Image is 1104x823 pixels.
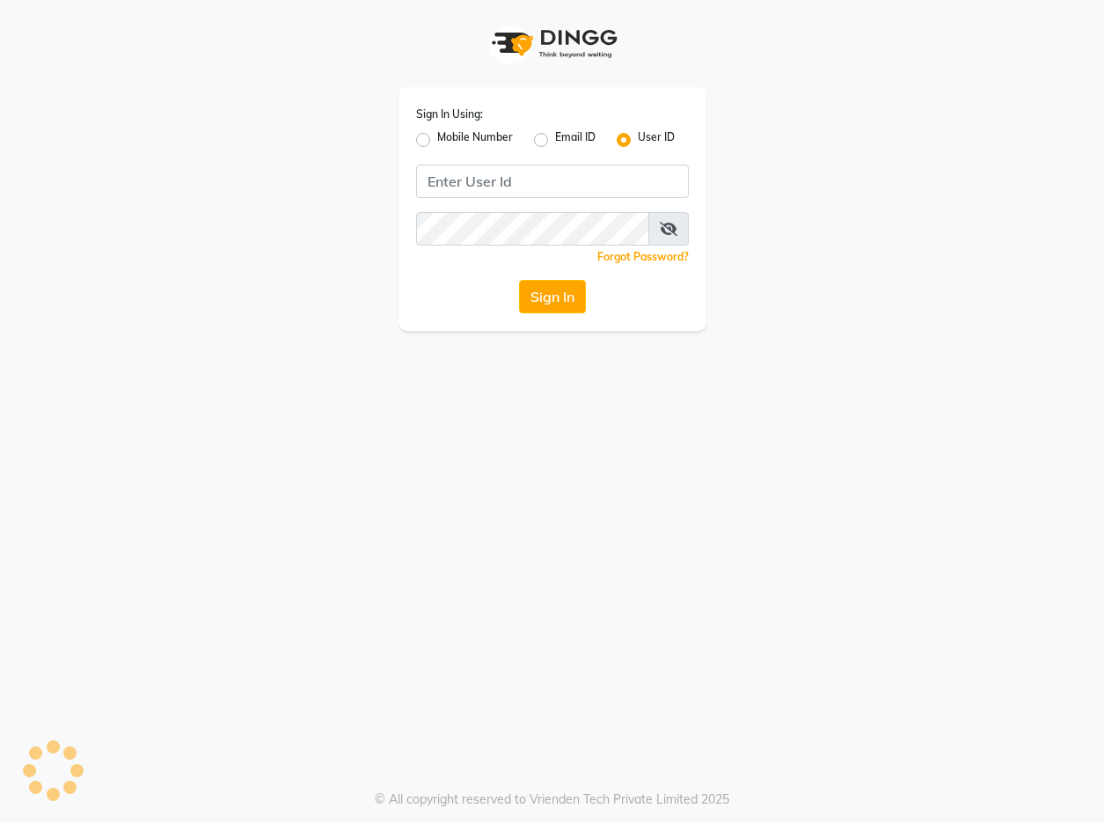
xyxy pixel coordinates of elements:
[519,280,586,313] button: Sign In
[482,18,623,70] img: logo1.svg
[416,212,649,246] input: Username
[555,129,596,151] label: Email ID
[437,129,513,151] label: Mobile Number
[638,129,675,151] label: User ID
[416,165,689,198] input: Username
[416,107,483,122] label: Sign In Using:
[597,250,689,263] a: Forgot Password?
